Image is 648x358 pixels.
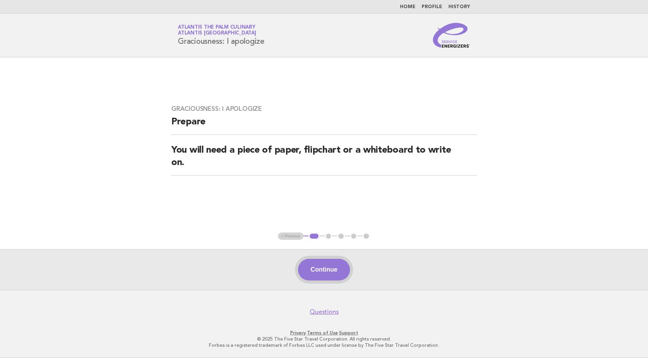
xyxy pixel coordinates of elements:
a: Support [339,330,358,336]
a: History [448,5,470,9]
p: Forbes is a registered trademark of Forbes LLC used under license by The Five Star Travel Corpora... [87,342,561,348]
a: Questions [310,308,339,316]
a: Home [400,5,415,9]
h2: Prepare [171,116,477,135]
a: Terms of Use [307,330,338,336]
h1: Graciousness: I apologize [178,25,264,45]
button: Continue [298,259,350,281]
a: Atlantis The Palm CulinaryAtlantis [GEOGRAPHIC_DATA] [178,25,256,36]
p: © 2025 The Five Star Travel Corporation. All rights reserved. [87,336,561,342]
a: Profile [422,5,442,9]
a: Privacy [290,330,306,336]
h2: You will need a piece of paper, flipchart or a whiteboard to write on. [171,144,477,176]
span: Atlantis [GEOGRAPHIC_DATA] [178,31,256,36]
h3: Graciousness: I apologize [171,105,477,113]
button: 1 [308,232,320,240]
p: · · [87,330,561,336]
img: Service Energizers [433,23,470,48]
